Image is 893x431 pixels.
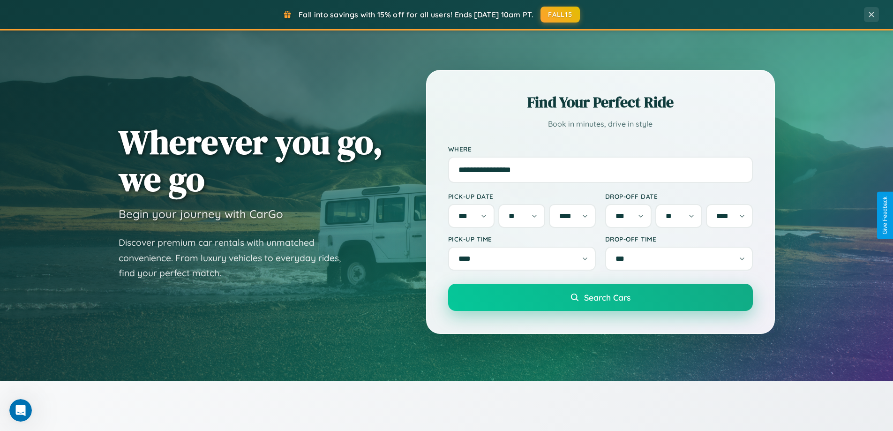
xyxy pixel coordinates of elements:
label: Drop-off Date [605,192,753,200]
label: Drop-off Time [605,235,753,243]
h3: Begin your journey with CarGo [119,207,283,221]
p: Book in minutes, drive in style [448,117,753,131]
iframe: Intercom live chat [9,399,32,422]
div: Give Feedback [882,197,888,234]
span: Fall into savings with 15% off for all users! Ends [DATE] 10am PT. [299,10,533,19]
span: Search Cars [584,292,630,302]
p: Discover premium car rentals with unmatched convenience. From luxury vehicles to everyday rides, ... [119,235,353,281]
button: Search Cars [448,284,753,311]
label: Where [448,145,753,153]
label: Pick-up Time [448,235,596,243]
h2: Find Your Perfect Ride [448,92,753,113]
h1: Wherever you go, we go [119,123,383,197]
button: FALL15 [540,7,580,23]
label: Pick-up Date [448,192,596,200]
